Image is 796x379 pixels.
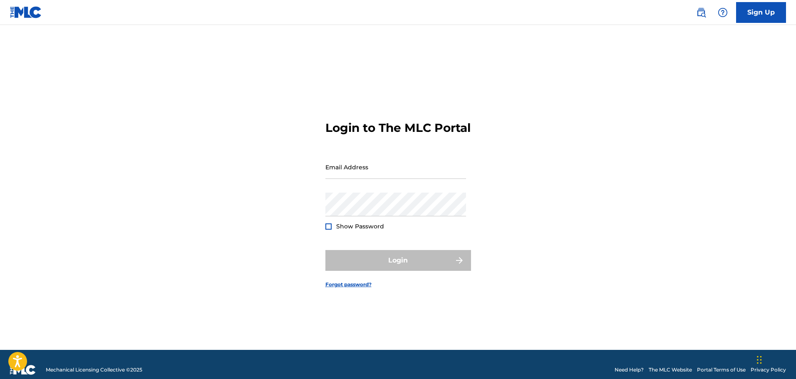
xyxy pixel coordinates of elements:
a: Sign Up [736,2,786,23]
img: help [718,7,728,17]
a: Public Search [693,4,709,21]
a: The MLC Website [649,366,692,374]
img: logo [10,365,36,375]
span: Mechanical Licensing Collective © 2025 [46,366,142,374]
div: Drag [757,347,762,372]
a: Forgot password? [325,281,372,288]
div: Help [714,4,731,21]
h3: Login to The MLC Portal [325,121,471,135]
a: Need Help? [615,366,644,374]
iframe: Chat Widget [754,339,796,379]
img: MLC Logo [10,6,42,18]
span: Show Password [336,223,384,230]
a: Portal Terms of Use [697,366,746,374]
a: Privacy Policy [751,366,786,374]
img: search [696,7,706,17]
